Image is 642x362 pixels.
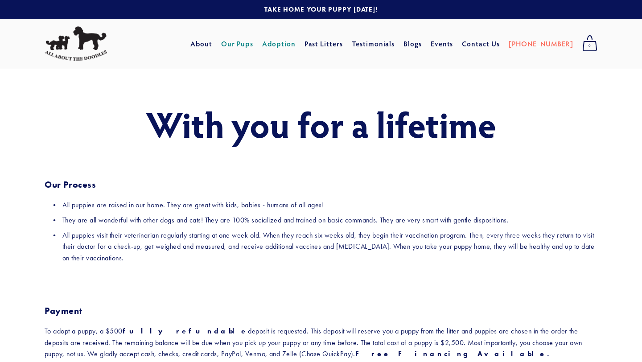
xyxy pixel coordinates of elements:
[62,214,597,226] p: They are all wonderful with other dogs and cats! They are 100% socialized and trained on basic co...
[45,26,107,61] img: All About The Doodles
[582,40,597,52] span: 0
[45,104,597,144] h1: With you for a lifetime
[262,36,296,52] a: Adoption
[45,179,96,190] strong: Our Process
[578,33,602,55] a: 0 items in cart
[62,199,597,211] p: All puppies are raised in our home. They are great with kids, babies - humans of all ages!
[221,36,254,52] a: Our Pups
[403,36,422,52] a: Blogs
[62,230,597,264] p: All puppies visit their veterinarian regularly starting at one week old. When they reach six week...
[431,36,453,52] a: Events
[123,327,248,335] strong: fully refundable
[509,36,573,52] a: [PHONE_NUMBER]
[352,36,395,52] a: Testimonials
[305,39,343,48] a: Past Litters
[190,36,212,52] a: About
[462,36,500,52] a: Contact Us
[45,305,82,316] strong: Payment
